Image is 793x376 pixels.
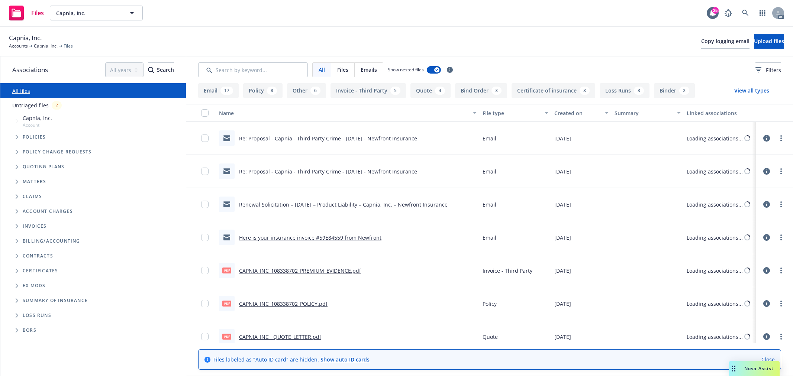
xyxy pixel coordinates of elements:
[738,6,753,20] a: Search
[148,67,154,73] svg: Search
[684,104,756,122] button: Linked associations
[483,109,541,117] div: File type
[148,62,174,77] button: SearchSearch
[687,234,743,242] div: Loading associations...
[361,66,377,74] span: Emails
[687,333,743,341] div: Loading associations...
[9,33,42,43] span: Capnia, Inc.
[612,104,684,122] button: Summary
[222,334,231,339] span: pdf
[755,66,781,74] span: Filters
[777,233,786,242] a: more
[337,66,348,74] span: Files
[0,234,186,338] div: Folder Tree Example
[222,268,231,273] span: pdf
[580,87,590,95] div: 3
[554,201,571,208] span: [DATE]
[754,34,784,49] button: Upload files
[12,101,49,109] a: Untriaged files
[679,87,689,95] div: 2
[201,109,209,117] input: Select all
[23,209,73,214] span: Account charges
[52,101,62,110] div: 2
[654,83,695,98] button: Binder
[201,300,209,307] input: Toggle Row Selected
[480,104,552,122] button: File type
[483,201,496,208] span: Email
[455,83,507,98] button: Bind Order
[31,10,44,16] span: Files
[755,62,781,77] button: Filters
[12,65,48,75] span: Associations
[600,83,649,98] button: Loss Runs
[6,3,47,23] a: Files
[687,300,743,308] div: Loading associations...
[777,167,786,176] a: more
[201,134,209,142] input: Toggle Row Selected
[239,300,328,307] a: CAPNIA_INC_108338702_POLICY.pdf
[483,267,532,275] span: Invoice - Third Party
[201,333,209,340] input: Toggle Row Selected
[56,9,120,17] span: Capnia, Inc.
[483,234,496,242] span: Email
[554,109,600,117] div: Created on
[483,168,496,175] span: Email
[198,83,239,98] button: Email
[634,87,644,95] div: 3
[721,6,736,20] a: Report a Bug
[687,109,753,117] div: Linked associations
[687,201,743,208] div: Loading associations...
[310,87,320,95] div: 6
[220,87,233,95] div: 17
[701,34,750,49] button: Copy logging email
[23,313,51,318] span: Loss Runs
[0,113,186,234] div: Tree Example
[23,194,42,199] span: Claims
[23,283,45,288] span: Ex Mods
[777,200,786,209] a: more
[12,87,30,94] a: All files
[766,66,781,74] span: Filters
[287,83,326,98] button: Other
[239,135,417,142] a: Re: Proposal - Capnia - Third Party Crime - [DATE] - Newfront Insurance
[554,134,571,142] span: [DATE]
[23,150,91,154] span: Policy change requests
[554,300,571,308] span: [DATE]
[198,62,308,77] input: Search by keyword...
[687,267,743,275] div: Loading associations...
[483,333,498,341] span: Quote
[23,328,36,333] span: BORs
[390,87,400,95] div: 5
[435,87,445,95] div: 4
[761,356,775,363] a: Close
[554,333,571,341] span: [DATE]
[554,168,571,175] span: [DATE]
[239,168,417,175] a: Re: Proposal - Capnia - Third Party Crime - [DATE] - Newfront Insurance
[755,6,770,20] a: Switch app
[23,135,46,139] span: Policies
[222,301,231,306] span: pdf
[701,38,750,45] span: Copy logging email
[239,267,361,274] a: CAPNIA_INC_108338702_PREMIUM_EVIDENCE.pdf
[331,83,406,98] button: Invoice - Third Party
[239,333,321,340] a: CAPNIA_INC__QUOTE_LETTER.pdf
[687,168,743,175] div: Loading associations...
[23,122,52,128] span: Account
[388,67,424,73] span: Show nested files
[148,63,174,77] div: Search
[23,269,58,273] span: Certificates
[483,134,496,142] span: Email
[213,356,370,363] span: Files labeled as "Auto ID card" are hidden.
[777,332,786,341] a: more
[201,168,209,175] input: Toggle Row Selected
[615,109,673,117] div: Summary
[23,239,80,243] span: Billing/Accounting
[267,87,277,95] div: 8
[554,234,571,242] span: [DATE]
[201,234,209,241] input: Toggle Row Selected
[410,83,451,98] button: Quote
[512,83,595,98] button: Certificate of insurance
[491,87,502,95] div: 3
[729,361,780,376] button: Nova Assist
[744,365,774,372] span: Nova Assist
